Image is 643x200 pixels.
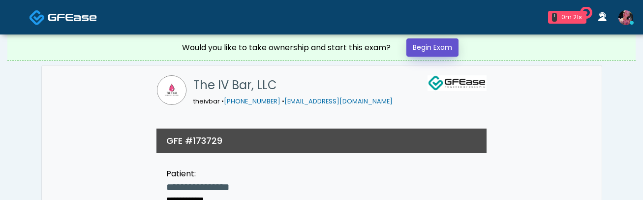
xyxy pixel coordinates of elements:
a: [EMAIL_ADDRESS][DOMAIN_NAME] [284,97,393,105]
img: Docovia [48,12,97,22]
div: Patient: [166,168,254,180]
div: Would you like to take ownership and start this exam? [182,42,391,54]
h1: The IV Bar, LLC [193,75,393,95]
img: Lindsey Morgan [618,10,633,25]
a: Docovia [29,1,97,33]
span: • [221,97,224,105]
div: 1 [552,13,557,22]
img: The IV Bar, LLC [157,75,186,105]
img: GFEase Logo [428,75,487,91]
small: theivbar [193,97,393,105]
a: Begin Exam [406,38,459,57]
a: Call via 8x8 [224,97,280,105]
h3: GFE #173729 [166,134,222,147]
div: 0m 21s [561,13,582,22]
a: 1 0m 21s [542,7,592,28]
img: Docovia [29,9,45,26]
span: • [282,97,284,105]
